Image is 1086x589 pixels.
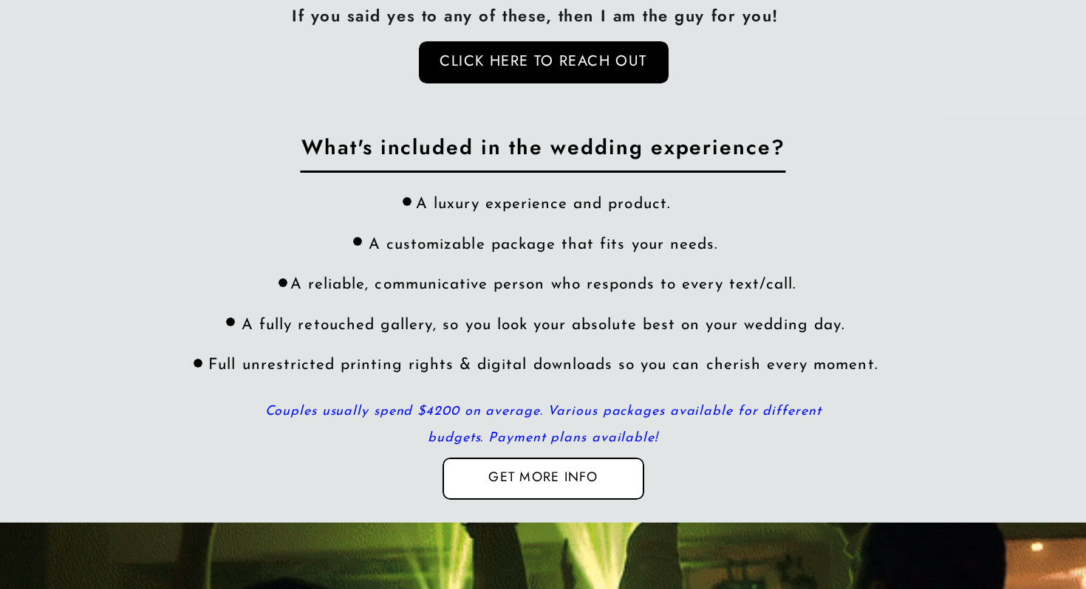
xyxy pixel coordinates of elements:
[265,405,822,445] i: Couples usually spend $4200 on average. Various packages available for different budgets. Payment...
[369,237,718,252] span: A customizable package that fits your needs.
[191,194,896,427] div: A reliable, communicative person who responds to every text/call. A fully retouched gallery, so y...
[418,41,669,83] a: click here to reach out
[292,1,795,16] p: If you said yes to any of these, then I am the guy for you!
[471,469,615,489] a: Get more info
[265,135,822,162] h2: What's included in the wedding experience?
[416,196,671,212] span: A luxury experience and product.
